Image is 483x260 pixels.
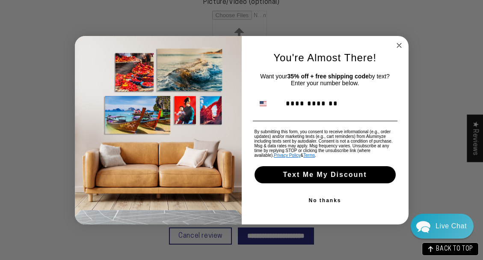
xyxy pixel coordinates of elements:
[260,100,267,107] img: United States
[255,129,396,158] p: By submitting this form, you consent to receive informational (e.g., order updates) and/or market...
[274,153,300,158] a: Privacy Policy
[255,73,396,87] p: Want your by text? Enter your number below.
[436,246,473,252] span: BACK TO TOP
[255,166,396,183] button: Text Me My Discount
[255,96,282,112] button: Search Countries
[253,192,397,209] button: No thanks
[303,153,315,158] a: Terms
[394,40,404,51] button: Close dialog
[287,73,369,80] strong: 35% off + free shipping code
[436,214,467,239] div: Contact Us Directly
[411,214,474,239] div: Chat widget toggle
[273,52,376,63] span: You're Almost There!
[75,36,242,224] img: 1cb11741-e1c7-4528-9c24-a2d7d3cf3a02.jpeg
